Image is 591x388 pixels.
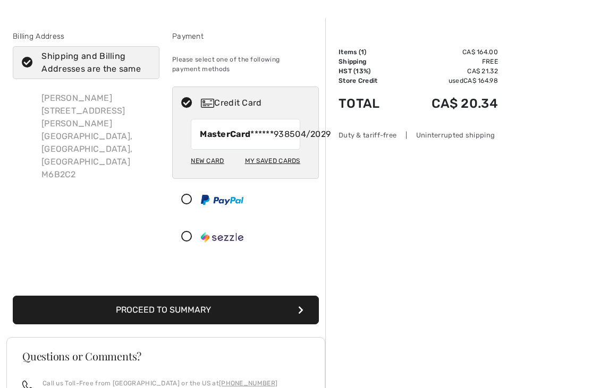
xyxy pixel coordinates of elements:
[400,85,498,122] td: CA$ 20.34
[400,47,498,57] td: CA$ 164.00
[22,351,309,361] h3: Questions or Comments?
[200,129,250,139] strong: MasterCard
[191,152,224,170] div: New Card
[219,380,277,387] a: [PHONE_NUMBER]
[339,66,400,76] td: HST (13%)
[361,48,364,56] span: 1
[172,46,319,82] div: Please select one of the following payment methods
[33,83,159,189] div: [PERSON_NAME] [STREET_ADDRESS][PERSON_NAME] [GEOGRAPHIC_DATA], [GEOGRAPHIC_DATA], [GEOGRAPHIC_DAT...
[201,99,214,108] img: Credit Card
[201,97,311,109] div: Credit Card
[41,50,143,75] div: Shipping and Billing Addresses are the same
[201,232,243,243] img: Sezzle
[172,31,319,42] div: Payment
[13,31,159,42] div: Billing Address
[339,57,400,66] td: Shipping
[339,76,400,85] td: Store Credit
[339,85,400,122] td: Total
[400,66,498,76] td: CA$ 21.32
[339,47,400,57] td: Items ( )
[339,130,498,140] div: Duty & tariff-free | Uninterrupted shipping
[295,128,331,141] span: 04/2029
[400,76,498,85] td: used
[245,152,300,170] div: My Saved Cards
[13,296,319,324] button: Proceed to Summary
[463,77,498,84] span: CA$ 164.98
[400,57,498,66] td: Free
[201,195,243,205] img: PayPal
[43,378,277,388] p: Call us Toll-Free from [GEOGRAPHIC_DATA] or the US at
